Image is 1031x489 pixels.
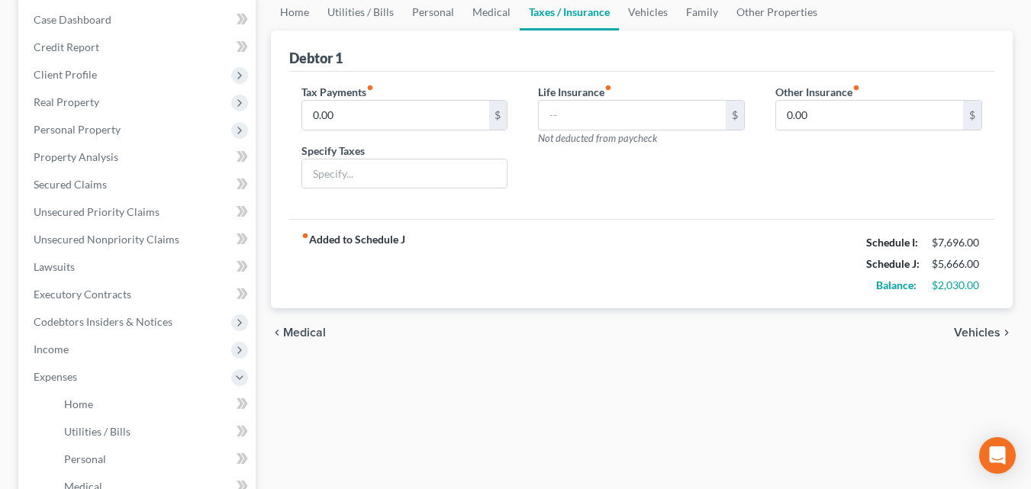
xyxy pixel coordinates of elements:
[34,178,107,191] span: Secured Claims
[271,327,326,339] button: chevron_left Medical
[932,256,982,272] div: $5,666.00
[34,205,159,218] span: Unsecured Priority Claims
[963,101,981,130] div: $
[366,84,374,92] i: fiber_manual_record
[932,278,982,293] div: $2,030.00
[775,84,860,100] label: Other Insurance
[866,236,918,249] strong: Schedule I:
[954,327,1000,339] span: Vehicles
[301,84,374,100] label: Tax Payments
[866,257,920,270] strong: Schedule J:
[539,101,726,130] input: --
[538,84,612,100] label: Life Insurance
[776,101,963,130] input: --
[21,253,256,281] a: Lawsuits
[954,327,1013,339] button: Vehicles chevron_right
[64,425,130,438] span: Utilities / Bills
[34,68,97,81] span: Client Profile
[34,13,111,26] span: Case Dashboard
[52,391,256,418] a: Home
[21,198,256,226] a: Unsecured Priority Claims
[538,132,657,144] span: Not deducted from paycheck
[302,159,507,188] input: Specify...
[52,418,256,446] a: Utilities / Bills
[21,281,256,308] a: Executory Contracts
[283,327,326,339] span: Medical
[21,6,256,34] a: Case Dashboard
[604,84,612,92] i: fiber_manual_record
[52,446,256,473] a: Personal
[21,226,256,253] a: Unsecured Nonpriority Claims
[34,40,99,53] span: Credit Report
[34,315,172,328] span: Codebtors Insiders & Notices
[64,452,106,465] span: Personal
[34,288,131,301] span: Executory Contracts
[64,397,93,410] span: Home
[34,95,99,108] span: Real Property
[21,143,256,171] a: Property Analysis
[726,101,744,130] div: $
[979,437,1016,474] div: Open Intercom Messenger
[34,343,69,355] span: Income
[301,143,365,159] label: Specify Taxes
[852,84,860,92] i: fiber_manual_record
[34,123,121,136] span: Personal Property
[34,150,118,163] span: Property Analysis
[34,370,77,383] span: Expenses
[34,260,75,273] span: Lawsuits
[301,232,309,240] i: fiber_manual_record
[302,101,489,130] input: --
[1000,327,1013,339] i: chevron_right
[34,233,179,246] span: Unsecured Nonpriority Claims
[876,278,917,291] strong: Balance:
[289,49,343,67] div: Debtor 1
[271,327,283,339] i: chevron_left
[21,171,256,198] a: Secured Claims
[301,232,405,296] strong: Added to Schedule J
[932,235,982,250] div: $7,696.00
[489,101,507,130] div: $
[21,34,256,61] a: Credit Report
